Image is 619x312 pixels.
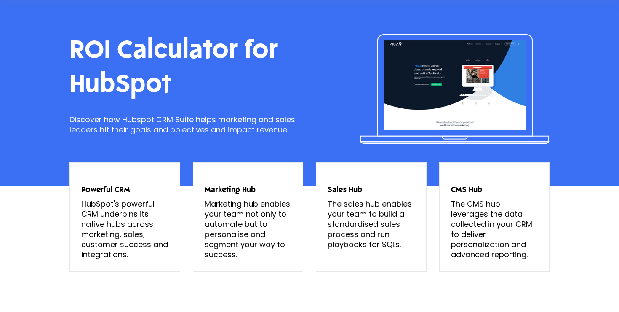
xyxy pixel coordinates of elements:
h1: ROI Calculator for HubSpot [69,34,303,102]
img: Describe your image [360,34,550,144]
p: Discover how Hubspot CRM Suite helps marketing and sales leaders hit their goals and objectives a... [69,115,303,135]
span: Marketing hub enables your team not only to automate but to personalise and segment your way to s... [205,199,290,260]
h4: Sales Hub [328,185,415,195]
span: The CMS hub leverages the data collected in your CRM to deliver personalization and advanced repo... [451,199,532,260]
h4: Marketing Hub [205,185,292,195]
h4: CMS Hub [451,185,538,195]
span: HubSpot's powerful CRM underpins its native hubs across marketing, sales, customer success and in... [81,199,168,260]
h4: Powerful CRM [81,185,168,195]
span: The sales hub enables your team to build a standardised sales process and run playbooks for SQLs. [328,199,412,250]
